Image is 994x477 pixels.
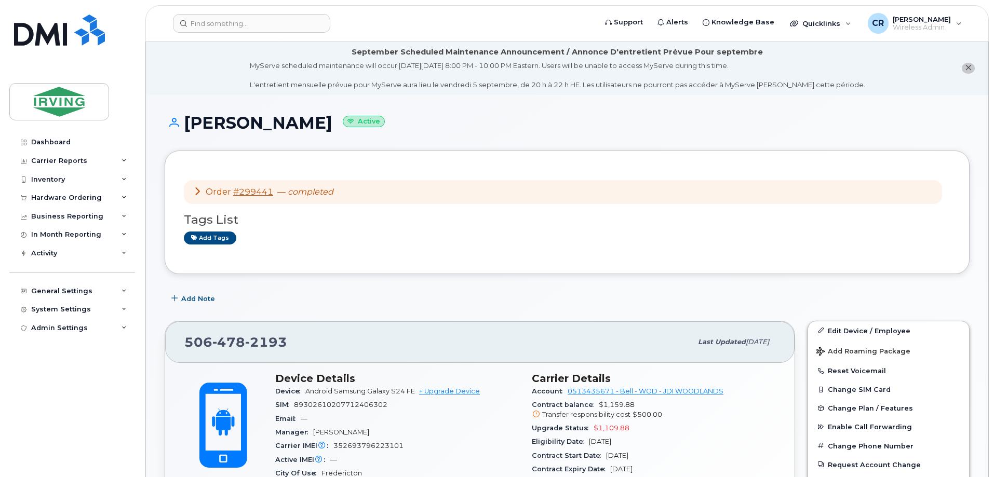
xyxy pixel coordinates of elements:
small: Active [343,116,385,128]
a: + Upgrade Device [419,387,480,395]
span: Transfer responsibility cost [542,411,630,418]
span: $1,109.88 [594,424,629,432]
em: completed [288,187,333,197]
h1: [PERSON_NAME] [165,114,970,132]
a: #299441 [233,187,273,197]
span: Device [275,387,305,395]
span: — [277,187,333,197]
span: Last updated [698,338,746,346]
span: SIM [275,401,294,408]
span: Order [206,187,231,197]
h3: Tags List [184,213,950,226]
span: 352693796223101 [333,442,404,449]
span: [DATE] [746,338,769,346]
span: Android Samsung Galaxy S24 FE [305,387,415,395]
span: Fredericton [321,469,362,477]
span: City Of Use [275,469,321,477]
span: Active IMEI [275,456,330,464]
h3: Device Details [275,372,519,385]
div: MyServe scheduled maintenance will occur [DATE][DATE] 8:00 PM - 10:00 PM Eastern. Users will be u... [250,61,865,90]
span: $1,159.88 [532,401,776,419]
span: 478 [212,334,245,350]
span: Upgrade Status [532,424,594,432]
span: Contract Start Date [532,452,606,459]
a: Add tags [184,231,236,244]
div: September Scheduled Maintenance Announcement / Annonce D'entretient Prévue Pour septembre [352,47,763,58]
span: [DATE] [606,452,628,459]
span: Add Roaming Package [816,347,910,357]
span: Account [532,387,568,395]
span: Change Plan / Features [828,404,913,412]
button: Request Account Change [808,455,969,474]
h3: Carrier Details [532,372,776,385]
a: 0513435671 - Bell - WOD - JDI WOODLANDS [568,387,723,395]
button: close notification [962,63,975,74]
span: 2193 [245,334,287,350]
button: Change Phone Number [808,437,969,455]
span: $500.00 [633,411,662,418]
span: [DATE] [610,465,633,473]
span: Contract Expiry Date [532,465,610,473]
span: Carrier IMEI [275,442,333,449]
button: Change Plan / Features [808,399,969,417]
span: Eligibility Date [532,438,589,445]
span: Contract balance [532,401,599,408]
span: 89302610207712406302 [294,401,387,408]
button: Enable Call Forwarding [808,417,969,436]
span: [DATE] [589,438,611,445]
span: Add Note [181,294,215,304]
button: Add Note [165,290,224,308]
button: Add Roaming Package [808,340,969,361]
a: Edit Device / Employee [808,321,969,340]
span: 506 [184,334,287,350]
span: — [330,456,337,464]
span: Email [275,415,301,423]
button: Change SIM Card [808,380,969,399]
span: [PERSON_NAME] [313,428,369,436]
button: Reset Voicemail [808,361,969,380]
span: — [301,415,307,423]
span: Enable Call Forwarding [828,423,912,431]
span: Manager [275,428,313,436]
